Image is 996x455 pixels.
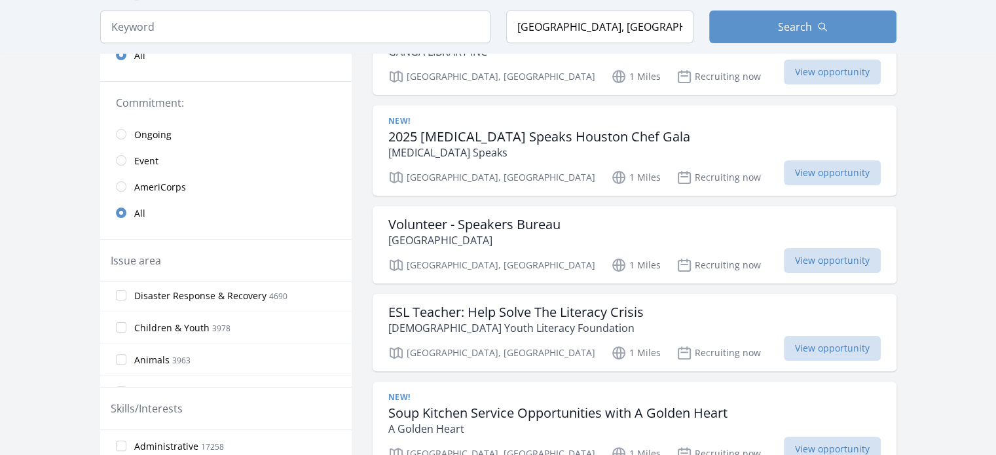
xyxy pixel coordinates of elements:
[388,392,411,403] span: New!
[388,145,690,160] p: [MEDICAL_DATA] Speaks
[611,257,661,273] p: 1 Miles
[388,320,644,336] p: [DEMOGRAPHIC_DATA] Youth Literacy Foundation
[134,181,186,194] span: AmeriCorps
[388,217,561,232] h3: Volunteer - Speakers Bureau
[676,257,761,273] p: Recruiting now
[100,173,352,200] a: AmeriCorps
[134,440,198,453] span: Administrative
[373,206,896,283] a: Volunteer - Speakers Bureau [GEOGRAPHIC_DATA] [GEOGRAPHIC_DATA], [GEOGRAPHIC_DATA] 1 Miles Recrui...
[100,42,352,68] a: All
[134,49,145,62] span: All
[388,232,561,248] p: [GEOGRAPHIC_DATA]
[784,160,881,185] span: View opportunity
[388,129,690,145] h3: 2025 [MEDICAL_DATA] Speaks Houston Chef Gala
[388,257,595,273] p: [GEOGRAPHIC_DATA], [GEOGRAPHIC_DATA]
[134,155,158,168] span: Event
[388,345,595,361] p: [GEOGRAPHIC_DATA], [GEOGRAPHIC_DATA]
[709,10,896,43] button: Search
[388,304,644,320] h3: ESL Teacher: Help Solve The Literacy Crisis
[134,354,170,367] span: Animals
[134,207,145,220] span: All
[388,405,728,421] h3: Soup Kitchen Service Opportunities with A Golden Heart
[100,200,352,226] a: All
[212,323,231,334] span: 3978
[784,336,881,361] span: View opportunity
[676,345,761,361] p: Recruiting now
[784,60,881,84] span: View opportunity
[778,19,812,35] span: Search
[611,345,661,361] p: 1 Miles
[676,170,761,185] p: Recruiting now
[116,441,126,451] input: Administrative 17258
[134,321,210,335] span: Children & Youth
[111,401,183,416] legend: Skills/Interests
[100,147,352,173] a: Event
[172,355,191,366] span: 3963
[100,121,352,147] a: Ongoing
[134,128,172,141] span: Ongoing
[373,294,896,371] a: ESL Teacher: Help Solve The Literacy Crisis [DEMOGRAPHIC_DATA] Youth Literacy Foundation [GEOGRAP...
[676,69,761,84] p: Recruiting now
[100,10,490,43] input: Keyword
[784,248,881,273] span: View opportunity
[269,291,287,302] span: 4690
[611,69,661,84] p: 1 Miles
[388,421,728,437] p: A Golden Heart
[116,354,126,365] input: Animals 3963
[134,386,167,399] span: Seniors
[116,386,126,397] input: Seniors 3185
[388,116,411,126] span: New!
[116,290,126,300] input: Disaster Response & Recovery 4690
[111,253,161,268] legend: Issue area
[506,10,693,43] input: Location
[373,105,896,196] a: New! 2025 [MEDICAL_DATA] Speaks Houston Chef Gala [MEDICAL_DATA] Speaks [GEOGRAPHIC_DATA], [GEOGR...
[611,170,661,185] p: 1 Miles
[134,289,267,302] span: Disaster Response & Recovery
[388,69,595,84] p: [GEOGRAPHIC_DATA], [GEOGRAPHIC_DATA]
[116,322,126,333] input: Children & Youth 3978
[201,441,224,452] span: 17258
[116,95,336,111] legend: Commitment:
[388,170,595,185] p: [GEOGRAPHIC_DATA], [GEOGRAPHIC_DATA]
